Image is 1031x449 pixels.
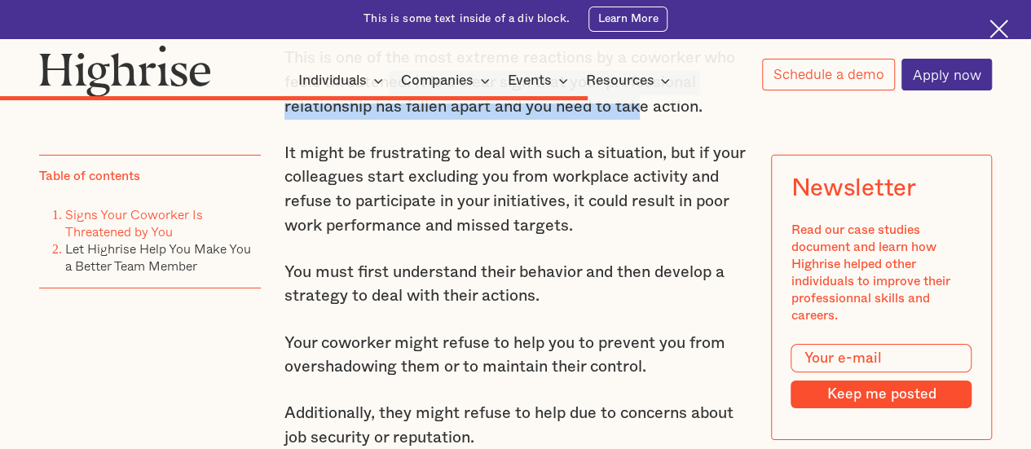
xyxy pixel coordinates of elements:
[401,71,495,90] div: Companies
[401,71,474,90] div: Companies
[363,11,570,27] div: This is some text inside of a div block.
[901,59,992,90] a: Apply now
[791,222,972,324] div: Read our case studies document and learn how Highrise helped other individuals to improve their p...
[762,59,895,90] a: Schedule a demo
[791,174,915,202] div: Newsletter
[298,71,388,90] div: Individuals
[791,381,972,407] input: Keep me posted
[39,168,140,185] div: Table of contents
[508,71,552,90] div: Events
[298,71,367,90] div: Individuals
[284,332,747,380] p: Your coworker might refuse to help you to prevent you from overshadowing them or to maintain thei...
[65,205,203,241] a: Signs Your Coworker Is Threatened by You
[585,71,654,90] div: Resources
[284,261,747,309] p: You must first understand their behavior and then develop a strategy to deal with their actions.
[585,71,675,90] div: Resources
[508,71,573,90] div: Events
[791,344,972,373] input: Your e-mail
[989,20,1008,38] img: Cross icon
[65,239,251,275] a: Let Highrise Help You Make You a Better Team Member
[791,344,972,408] form: Modal Form
[588,7,668,32] a: Learn More
[284,142,747,238] p: It might be frustrating to deal with such a situation, but if your colleagues start excluding you...
[39,45,211,97] img: Highrise logo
